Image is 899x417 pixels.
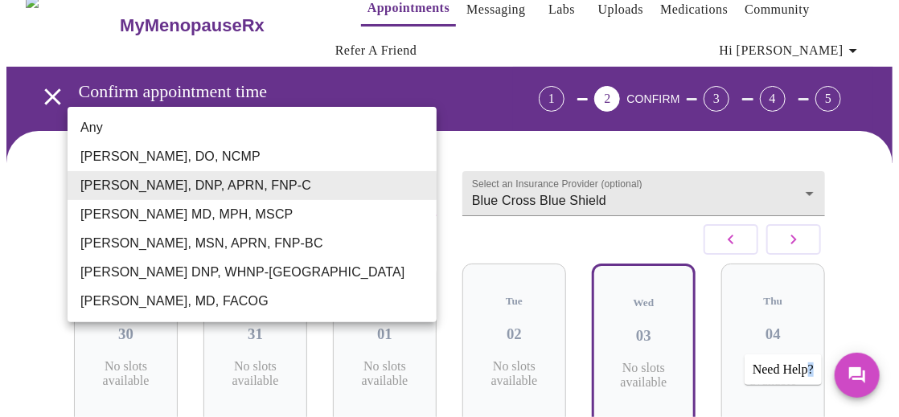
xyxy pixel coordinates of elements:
li: [PERSON_NAME], MSN, APRN, FNP-BC [68,229,437,258]
li: [PERSON_NAME] MD, MPH, MSCP [68,200,437,229]
li: Any [68,113,437,142]
li: [PERSON_NAME] DNP, WHNP-[GEOGRAPHIC_DATA] [68,258,437,287]
li: [PERSON_NAME], MD, FACOG [68,287,437,316]
li: [PERSON_NAME], DNP, APRN, FNP-C [68,171,437,200]
li: [PERSON_NAME], DO, NCMP [68,142,437,171]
